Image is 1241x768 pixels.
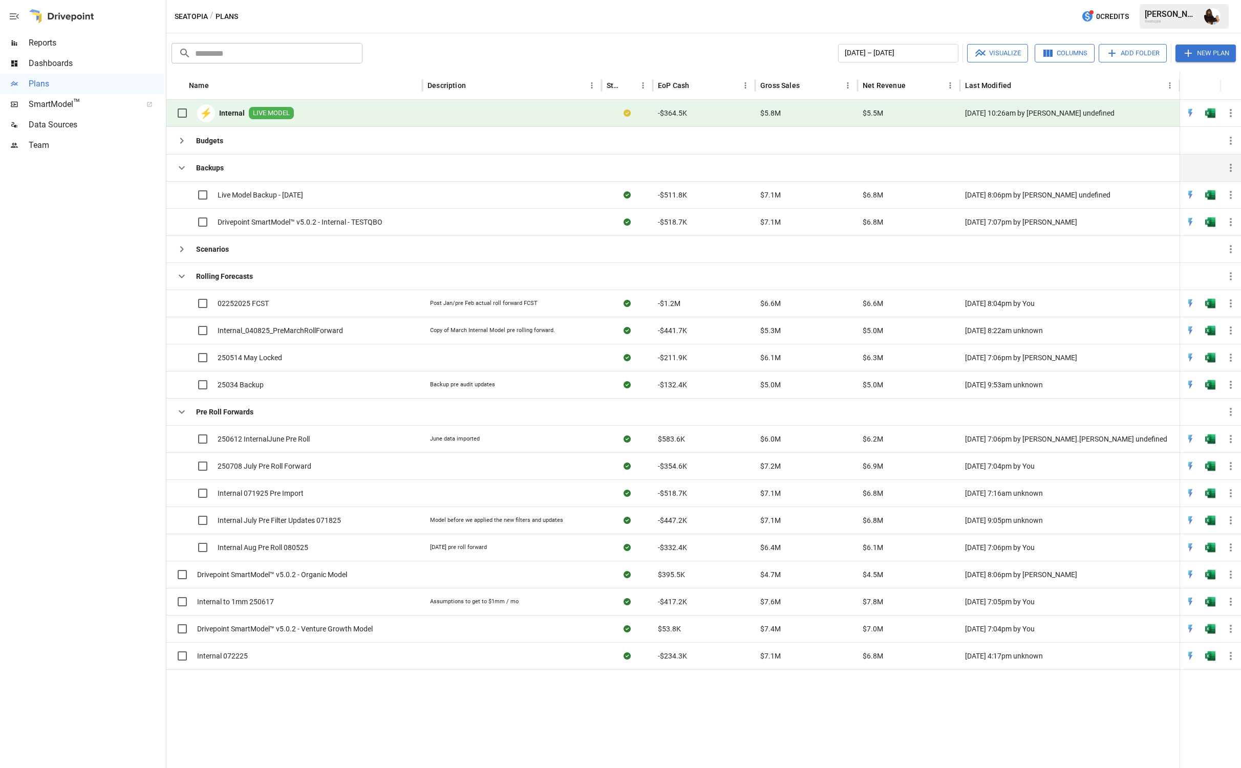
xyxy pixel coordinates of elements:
[1205,325,1215,336] div: Open in Excel
[863,380,883,390] span: $5.0M
[658,651,687,661] span: -$234.3K
[624,434,631,444] div: Sync complete
[960,371,1180,398] div: [DATE] 9:53am unknown
[841,78,855,93] button: Gross Sales column menu
[636,78,650,93] button: Status column menu
[1185,624,1195,634] div: Open in Quick Edit
[1012,78,1026,93] button: Sort
[585,78,599,93] button: Description column menu
[960,642,1180,669] div: [DATE] 4:17pm unknown
[1185,569,1195,580] div: Open in Quick Edit
[1185,542,1195,553] img: quick-edit-flash.b8aec18c.svg
[1185,597,1195,607] div: Open in Quick Edit
[210,10,213,23] div: /
[863,190,883,200] span: $6.8M
[801,78,815,93] button: Sort
[960,507,1180,534] div: [DATE] 9:05pm unknown
[658,217,687,227] span: -$518.7K
[1145,19,1198,24] div: Seatopia
[1185,434,1195,444] div: Open in Quick Edit
[1099,44,1167,62] button: Add Folder
[1185,190,1195,200] div: Open in Quick Edit
[1035,44,1095,62] button: Columns
[760,217,781,227] span: $7.1M
[960,344,1180,371] div: [DATE] 7:06pm by [PERSON_NAME]
[1185,190,1195,200] img: quick-edit-flash.b8aec18c.svg
[1185,298,1195,309] img: quick-edit-flash.b8aec18c.svg
[863,624,883,634] span: $7.0M
[624,569,631,580] div: Sync complete
[1205,651,1215,661] div: Open in Excel
[1205,190,1215,200] div: Open in Excel
[1185,515,1195,525] img: quick-edit-flash.b8aec18c.svg
[863,542,883,553] span: $6.1M
[760,624,781,634] span: $7.4M
[1185,461,1195,471] div: Open in Quick Edit
[1205,190,1215,200] img: g5qfjXmAAAAABJRU5ErkJggg==
[624,542,631,553] div: Sync complete
[197,104,215,122] div: ⚡
[1185,380,1195,390] div: Open in Quick Edit
[658,597,687,607] span: -$417.2K
[29,78,164,90] span: Plans
[760,569,781,580] span: $4.7M
[624,461,631,471] div: Sync complete
[658,461,687,471] span: -$354.6K
[863,81,906,90] div: Net Revenue
[658,624,681,634] span: $53.8K
[197,624,373,634] span: Drivepoint SmartModel™ v5.0.2 - Venture Growth Model
[960,425,1180,452] div: [DATE] 7:06pm by [PERSON_NAME].[PERSON_NAME] undefined
[760,515,781,525] span: $7.1M
[196,271,253,281] b: Rolling Forecasts
[658,488,687,498] span: -$518.7K
[1205,515,1215,525] img: g5qfjXmAAAAABJRU5ErkJggg==
[624,298,631,309] div: Sync complete
[196,136,223,146] b: Budgets
[218,190,303,200] span: Live Model Backup - [DATE]
[1205,217,1215,227] img: g5qfjXmAAAAABJRU5ErkJggg==
[29,98,135,111] span: SmartModel
[430,299,538,308] div: Post Jan/pre Feb actual roll forward FCST
[863,597,883,607] span: $7.8M
[1227,78,1241,93] button: Sort
[29,139,164,151] span: Team
[1185,353,1195,363] img: quick-edit-flash.b8aec18c.svg
[624,353,631,363] div: Sync complete
[760,108,781,118] span: $5.8M
[760,651,781,661] span: $7.1M
[1185,624,1195,634] img: quick-edit-flash.b8aec18c.svg
[1205,542,1215,553] img: g5qfjXmAAAAABJRU5ErkJggg==
[1205,108,1215,118] img: g5qfjXmAAAAABJRU5ErkJggg==
[760,81,800,90] div: Gross Sales
[907,78,921,93] button: Sort
[1185,569,1195,580] img: quick-edit-flash.b8aec18c.svg
[430,516,563,524] div: Model before we applied the new filters and updates
[218,298,269,309] span: 02252025 FCST
[863,488,883,498] span: $6.8M
[29,57,164,70] span: Dashboards
[1185,380,1195,390] img: quick-edit-flash.b8aec18c.svg
[430,543,487,552] div: [DATE] pre roll forward
[760,597,781,607] span: $7.6M
[1185,461,1195,471] img: quick-edit-flash.b8aec18c.svg
[427,81,466,90] div: Description
[658,325,687,336] span: -$441.7K
[760,542,781,553] span: $6.4M
[863,434,883,444] span: $6.2M
[196,407,253,417] b: Pre Roll Forwards
[760,434,781,444] span: $6.0M
[1185,434,1195,444] img: quick-edit-flash.b8aec18c.svg
[1077,7,1133,26] button: 0Credits
[1163,78,1177,93] button: Last Modified column menu
[1205,651,1215,661] img: g5qfjXmAAAAABJRU5ErkJggg==
[760,353,781,363] span: $6.1M
[624,515,631,525] div: Sync complete
[1205,461,1215,471] div: Open in Excel
[960,452,1180,479] div: [DATE] 7:04pm by You
[1198,2,1227,31] button: Ryan Dranginis
[624,651,631,661] div: Sync complete
[1205,461,1215,471] img: g5qfjXmAAAAABJRU5ErkJggg==
[1205,325,1215,336] img: g5qfjXmAAAAABJRU5ErkJggg==
[1185,108,1195,118] div: Open in Quick Edit
[1205,380,1215,390] img: g5qfjXmAAAAABJRU5ErkJggg==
